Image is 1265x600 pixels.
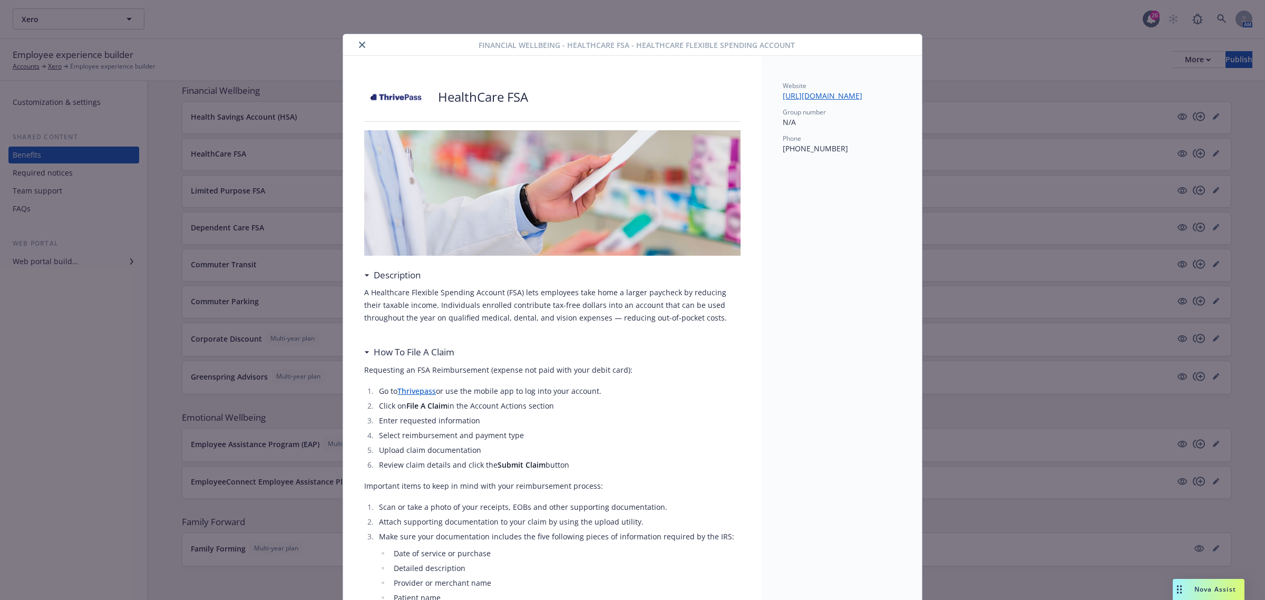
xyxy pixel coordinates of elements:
h3: How To File A Claim [374,345,454,359]
div: Drag to move [1173,579,1186,600]
li: Review claim details and click the button [376,459,741,471]
div: How To File A Claim [364,345,454,359]
span: Financial Wellbeing - HealthCare FSA - Healthcare Flexible Spending Account [479,40,795,51]
span: Website [783,81,806,90]
button: Nova Assist [1173,579,1244,600]
li: Date of service or purchase [391,547,741,560]
span: Group number [783,108,826,117]
p: HealthCare FSA [438,88,528,106]
div: Description [364,268,421,282]
a: [URL][DOMAIN_NAME] [783,91,871,101]
p: N/A [783,117,901,128]
li: Upload claim documentation [376,444,741,457]
a: Thrivepass [397,386,436,396]
li: Enter requested information [376,414,741,427]
img: Thrive Pass [364,81,427,113]
span: Phone [783,134,801,143]
p: Important items to keep in mind with your reimbursement process: [364,480,741,492]
li: Scan or take a photo of your receipts, EOBs and other supporting documentation. [376,501,741,514]
p: A Healthcare Flexible Spending Account (FSA) lets employees take home a larger paycheck by reduci... [364,286,741,324]
li: Select reimbursement and payment type [376,429,741,442]
li: Provider or merchant name [391,577,741,589]
span: Nova Assist [1194,585,1236,594]
h3: Description [374,268,421,282]
img: banner [364,130,741,256]
button: close [356,38,368,51]
strong: Submit Claim [498,460,546,470]
li: Click on in the Account Actions section [376,400,741,412]
strong: File A Claim [406,401,447,411]
li: Detailed description [391,562,741,575]
li: Attach supporting documentation to your claim by using the upload utility. [376,516,741,528]
p: [PHONE_NUMBER] [783,143,901,154]
p: Requesting an FSA Reimbursement (expense not paid with your debit card): [364,364,741,376]
li: Go to or use the mobile app to log into your account. [376,385,741,398]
